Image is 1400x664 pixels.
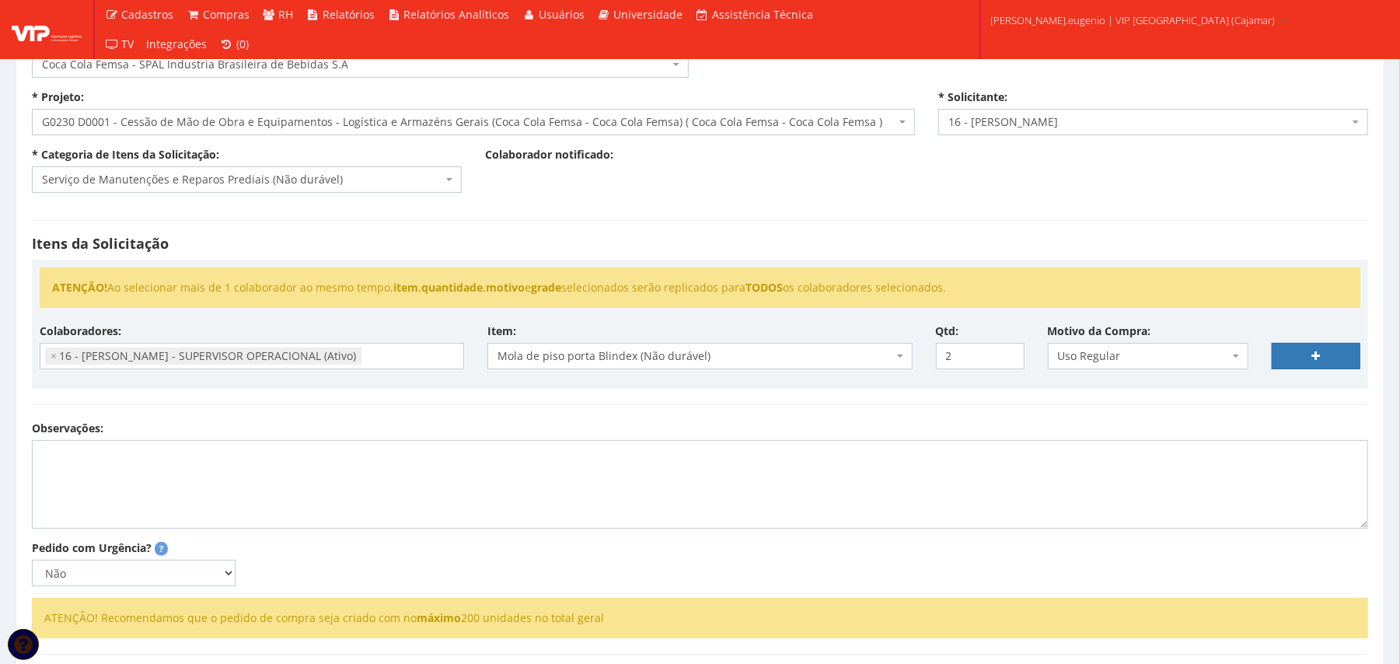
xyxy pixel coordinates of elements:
label: Motivo da Compra: [1048,323,1151,339]
label: Colaboradores: [40,323,121,339]
label: * Solicitante: [938,89,1007,105]
span: Uso Regular [1058,348,1229,364]
span: Serviço de Manutenções e Reparos Prediais (Não durável) [42,172,442,187]
strong: máximo [417,610,461,625]
span: G0230 D0001 - Cessão de Mão de Obra e Equipamentos - Logística e Armazéns Gerais (Coca Cola Femsa... [42,114,896,130]
strong: ATENÇÃO! [52,280,107,295]
li: ATENÇÃO! Recomendamos que o pedido de compra seja criado com no 200 unidades no total geral [44,610,1356,626]
label: Qtd: [936,323,959,339]
label: Item: [487,323,516,339]
span: 16 - FELIPE DE SOUZA EUGENIO [948,114,1349,130]
a: TV [99,30,141,59]
span: Compras [203,7,250,22]
li: 16 - FELIPE DE SOUZA EUGENIO - SUPERVISOR OPERACIONAL (Ativo) [45,348,361,365]
span: [PERSON_NAME].eugenio | VIP [GEOGRAPHIC_DATA] (Cajamar) [990,12,1275,28]
label: Pedido com Urgência? [32,540,152,556]
span: Universidade [614,7,683,22]
span: Coca Cola Femsa - SPAL Industria Brasileira de Bebidas S.A [32,51,689,78]
strong: Itens da Solicitação [32,234,169,253]
img: logo [12,18,82,41]
span: Mola de piso porta Blindex (Não durável) [498,348,892,364]
span: Usuários [539,7,585,22]
label: * Projeto: [32,89,84,105]
label: Colaborador notificado: [485,147,613,163]
span: 16 - FELIPE DE SOUZA EUGENIO [938,109,1368,135]
span: Cadastros [122,7,174,22]
span: Mola de piso porta Blindex (Não durável) [487,343,912,369]
strong: TODOS [745,280,783,295]
span: Relatórios [323,7,375,22]
strong: ? [159,543,163,554]
a: (0) [214,30,256,59]
strong: grade [531,280,561,295]
span: RH [279,7,294,22]
label: Observações: [32,421,103,436]
span: Serviço de Manutenções e Reparos Prediais (Não durável) [32,166,462,193]
span: Coca Cola Femsa - SPAL Industria Brasileira de Bebidas S.A [42,57,669,72]
span: Integrações [147,37,208,51]
span: (0) [236,37,249,51]
span: TV [122,37,134,51]
a: Integrações [141,30,214,59]
strong: motivo [486,280,525,295]
li: Ao selecionar mais de 1 colaborador ao mesmo tempo, , , e selecionados serão replicados para os c... [52,280,1348,295]
span: Uso Regular [1048,343,1248,369]
span: Relatórios Analíticos [404,7,510,22]
span: Assistência Técnica [712,7,813,22]
span: × [51,348,57,364]
strong: item [393,280,418,295]
label: * Categoria de Itens da Solicitação: [32,147,219,163]
span: G0230 D0001 - Cessão de Mão de Obra e Equipamentos - Logística e Armazéns Gerais (Coca Cola Femsa... [32,109,915,135]
span: Pedidos marcados como urgentes serão destacados com uma tarja vermelha e terão seu motivo de urgê... [155,542,168,556]
strong: quantidade [421,280,483,295]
